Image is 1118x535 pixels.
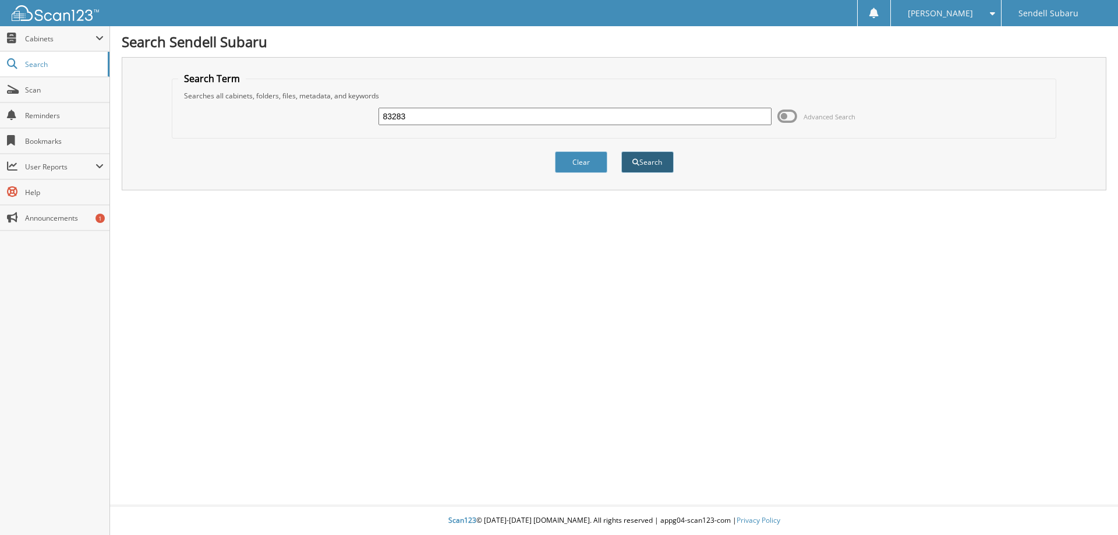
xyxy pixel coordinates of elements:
[804,112,855,121] span: Advanced Search
[25,187,104,197] span: Help
[621,151,674,173] button: Search
[25,59,102,69] span: Search
[908,10,973,17] span: [PERSON_NAME]
[25,85,104,95] span: Scan
[448,515,476,525] span: Scan123
[25,111,104,121] span: Reminders
[12,5,99,21] img: scan123-logo-white.svg
[737,515,780,525] a: Privacy Policy
[25,162,95,172] span: User Reports
[25,34,95,44] span: Cabinets
[110,506,1118,535] div: © [DATE]-[DATE] [DOMAIN_NAME]. All rights reserved | appg04-scan123-com |
[555,151,607,173] button: Clear
[95,214,105,223] div: 1
[178,91,1050,101] div: Searches all cabinets, folders, files, metadata, and keywords
[122,32,1106,51] h1: Search Sendell Subaru
[178,72,246,85] legend: Search Term
[1018,10,1078,17] span: Sendell Subaru
[25,136,104,146] span: Bookmarks
[25,213,104,223] span: Announcements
